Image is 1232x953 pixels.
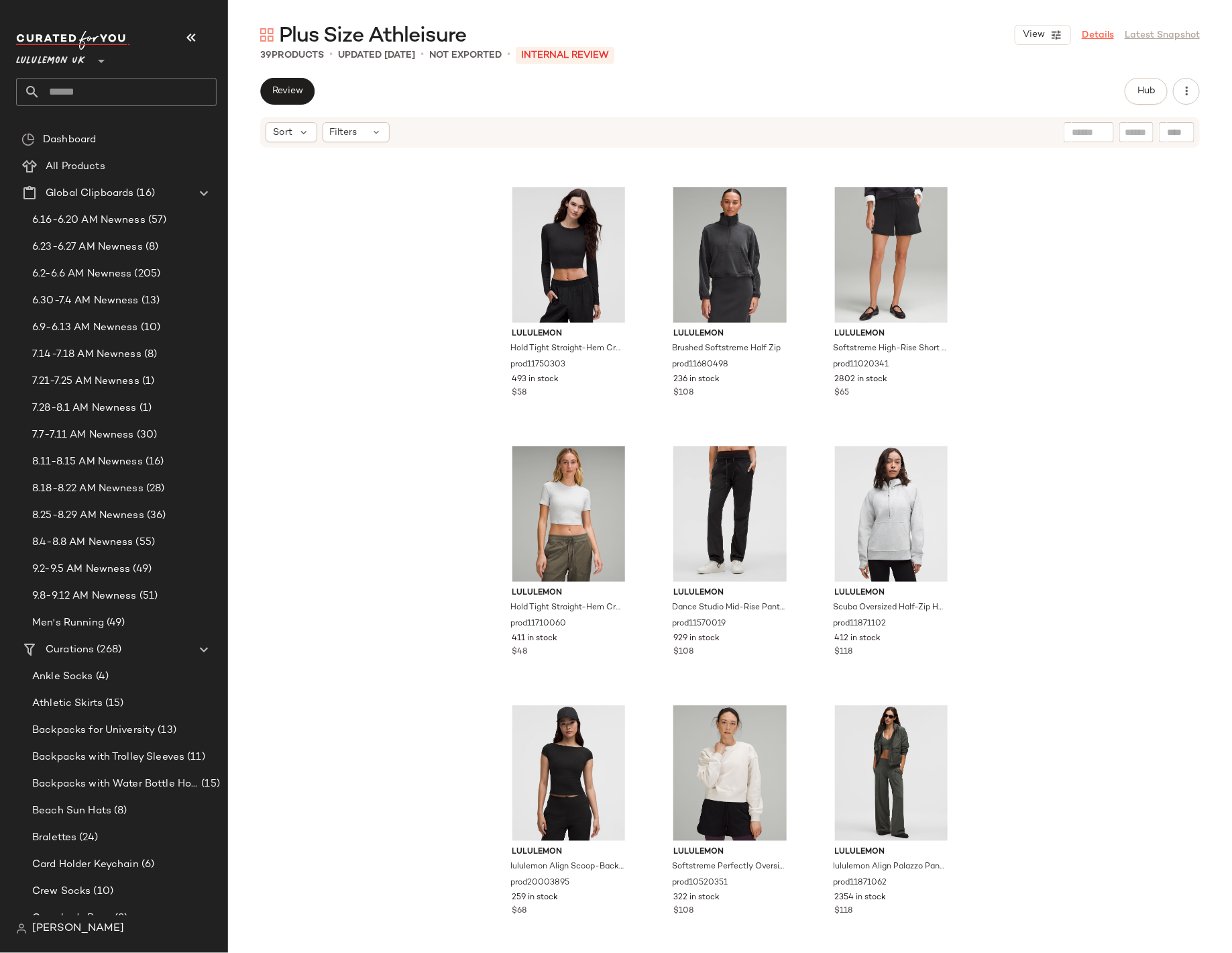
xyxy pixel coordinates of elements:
[199,776,220,792] span: (15)
[516,47,614,64] p: INTERNAL REVIEW
[32,911,112,926] span: Crossbody Bags
[143,240,158,255] span: (8)
[835,646,853,658] span: $118
[138,320,161,336] span: (10)
[32,615,104,631] span: Men's Running
[94,642,121,658] span: (268)
[133,535,156,550] span: (55)
[673,387,693,399] span: $108
[502,705,636,841] img: LW3ISQS_0001_1
[835,905,853,917] span: $118
[32,481,144,497] span: 8.18-8.22 AM Newness
[834,861,947,873] span: lululemon Align Palazzo Pant Regular
[32,776,199,792] span: Backpacks with Water Bottle Holder
[103,696,124,711] span: (15)
[672,861,785,873] span: Softstreme Perfectly Oversized Cropped Crew
[32,266,132,282] span: 6.2-6.6 AM Newness
[139,857,154,872] span: (6)
[512,374,559,386] span: 493 in stock
[21,133,35,146] img: svg%3e
[834,359,889,371] span: prod11020341
[144,508,166,523] span: (36)
[43,132,96,148] span: Dashboard
[330,126,357,140] span: Filters
[32,830,76,846] span: Bralettes
[663,446,797,582] img: LW5GIDS_0001_1
[32,696,103,711] span: Athletic Skirts
[673,846,787,858] span: lululemon
[835,587,948,599] span: lululemon
[835,387,850,399] span: $65
[673,905,693,917] span: $108
[421,47,424,63] span: •
[134,428,158,443] span: (30)
[111,803,127,819] span: (8)
[507,47,510,63] span: •
[512,892,559,904] span: 259 in stock
[834,602,947,614] span: Scuba Oversized Half-Zip Hoodie Long
[32,589,137,604] span: 9.8-9.12 AM Newness
[32,240,143,255] span: 6.23-6.27 AM Newness
[673,374,720,386] span: 236 in stock
[1082,28,1114,42] a: Details
[32,320,138,336] span: 6.9-6.13 AM Newness
[32,535,133,550] span: 8.4-8.8 AM Newness
[260,48,324,62] div: Products
[32,562,131,577] span: 9.2-9.5 AM Newness
[139,293,160,309] span: (13)
[32,723,155,738] span: Backpacks for University
[1137,86,1156,97] span: Hub
[511,618,567,630] span: prod11710060
[672,602,785,614] span: Dance Studio Mid-Rise Pant Short
[184,750,205,765] span: (11)
[512,905,527,917] span: $68
[835,633,881,645] span: 412 in stock
[16,46,85,70] span: Lululemon UK
[32,857,139,872] span: Card Holder Keychain
[673,633,720,645] span: 929 in stock
[1125,78,1168,105] button: Hub
[511,602,624,614] span: Hold Tight Straight-Hem Cropped T-Shirt
[260,50,272,60] span: 39
[512,328,626,340] span: lululemon
[511,359,566,371] span: prod11750303
[511,877,570,889] span: prod20003895
[834,343,947,355] span: Softstreme High-Rise Short 4"
[32,374,139,389] span: 7.21-7.25 AM Newness
[824,187,959,323] img: LW7CAXS_0001_1
[835,374,888,386] span: 2802 in stock
[672,359,728,371] span: prod11680498
[32,508,144,523] span: 8.25-8.29 AM Newness
[137,401,152,416] span: (1)
[502,187,636,323] img: LW3JA8S_0001_1
[511,343,624,355] span: Hold Tight Straight-Hem Cropped Long-Sleeve Shirt
[131,562,152,577] span: (49)
[673,328,787,340] span: lululemon
[512,846,626,858] span: lululemon
[104,615,125,631] span: (49)
[32,750,184,765] span: Backpacks with Trolley Sleeves
[673,587,787,599] span: lululemon
[32,293,139,309] span: 6.30-7.4 AM Newness
[46,642,94,658] span: Curations
[429,48,502,62] p: Not Exported
[673,646,693,658] span: $108
[672,877,728,889] span: prod10520351
[834,618,887,630] span: prod11871102
[663,705,797,841] img: LW3GL9S_047748_1
[512,587,626,599] span: lululemon
[133,186,155,201] span: (16)
[835,846,948,858] span: lululemon
[32,921,124,937] span: [PERSON_NAME]
[824,705,959,841] img: LW5GRFR_035487_1
[139,374,154,389] span: (1)
[143,454,164,470] span: (16)
[1022,30,1045,40] span: View
[144,481,165,497] span: (28)
[32,401,137,416] span: 7.28-8.1 AM Newness
[132,266,161,282] span: (205)
[93,669,109,685] span: (4)
[32,803,111,819] span: Beach Sun Hats
[512,387,527,399] span: $58
[663,187,797,323] img: LW3IDXS_0001_1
